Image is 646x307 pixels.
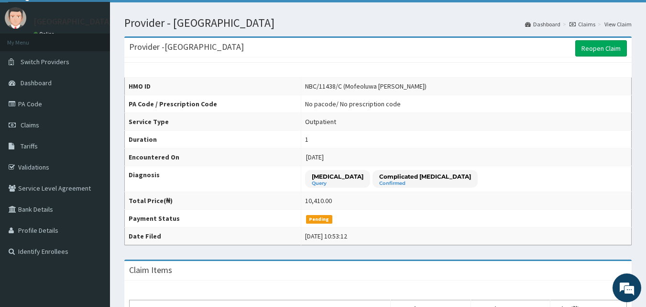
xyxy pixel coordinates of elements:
h3: Provider - [GEOGRAPHIC_DATA] [129,43,244,51]
img: User Image [5,7,26,29]
span: Dashboard [21,79,52,87]
small: Query [312,181,363,186]
th: Diagnosis [125,166,301,192]
a: Online [33,31,56,37]
a: View Claim [604,20,632,28]
th: Service Type [125,113,301,131]
div: 10,410.00 [305,196,332,205]
div: 1 [305,135,308,144]
h3: Claim Items [129,266,172,274]
th: Date Filed [125,227,301,245]
th: Duration [125,131,301,148]
div: Outpatient [305,117,336,126]
img: d_794563401_company_1708531726252_794563401 [18,48,39,72]
span: [DATE] [306,153,324,161]
div: [DATE] 10:53:12 [305,231,347,241]
span: Claims [21,121,39,129]
a: Dashboard [525,20,560,28]
th: PA Code / Prescription Code [125,95,301,113]
small: Confirmed [379,181,471,186]
div: NBC/11438/C (Mofeoluwa [PERSON_NAME]) [305,81,427,91]
span: We're online! [55,92,132,189]
th: Payment Status [125,210,301,227]
p: [GEOGRAPHIC_DATA] [33,17,112,26]
textarea: Type your message and hit 'Enter' [5,205,182,239]
th: HMO ID [125,78,301,95]
span: Switch Providers [21,57,69,66]
p: Complicated [MEDICAL_DATA] [379,172,471,181]
th: Total Price(₦) [125,192,301,210]
a: Claims [569,20,595,28]
th: Encountered On [125,148,301,166]
div: Minimize live chat window [157,5,180,28]
h1: Provider - [GEOGRAPHIC_DATA] [124,17,632,29]
a: Reopen Claim [575,40,627,57]
div: No pacode / No prescription code [305,99,401,109]
p: [MEDICAL_DATA] [312,172,363,181]
span: Tariffs [21,142,38,150]
div: Chat with us now [50,54,161,66]
span: Pending [306,215,332,224]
